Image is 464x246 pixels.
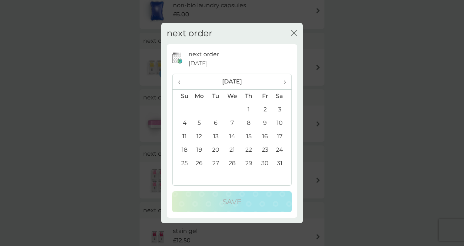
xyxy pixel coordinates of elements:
td: 24 [273,143,291,157]
th: Mo [191,89,208,103]
span: › [279,74,286,89]
td: 28 [224,157,241,170]
td: 27 [208,157,224,170]
td: 18 [173,143,191,157]
th: Fr [257,89,273,103]
th: Tu [208,89,224,103]
p: next order [188,50,219,59]
td: 11 [173,130,191,143]
td: 1 [241,103,257,116]
td: 31 [273,157,291,170]
td: 2 [257,103,273,116]
td: 30 [257,157,273,170]
td: 3 [273,103,291,116]
td: 5 [191,116,208,130]
span: [DATE] [188,59,208,68]
td: 15 [241,130,257,143]
td: 6 [208,116,224,130]
h2: next order [167,28,212,39]
td: 21 [224,143,241,157]
th: Th [241,89,257,103]
td: 22 [241,143,257,157]
p: Save [223,196,241,208]
td: 29 [241,157,257,170]
td: 10 [273,116,291,130]
th: [DATE] [191,74,273,90]
td: 8 [241,116,257,130]
td: 9 [257,116,273,130]
td: 12 [191,130,208,143]
td: 19 [191,143,208,157]
td: 25 [173,157,191,170]
button: Save [172,191,292,212]
th: Su [173,89,191,103]
td: 23 [257,143,273,157]
span: ‹ [178,74,186,89]
button: close [291,30,297,37]
th: Sa [273,89,291,103]
td: 14 [224,130,241,143]
th: We [224,89,241,103]
td: 26 [191,157,208,170]
td: 16 [257,130,273,143]
td: 13 [208,130,224,143]
td: 17 [273,130,291,143]
td: 4 [173,116,191,130]
td: 20 [208,143,224,157]
td: 7 [224,116,241,130]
